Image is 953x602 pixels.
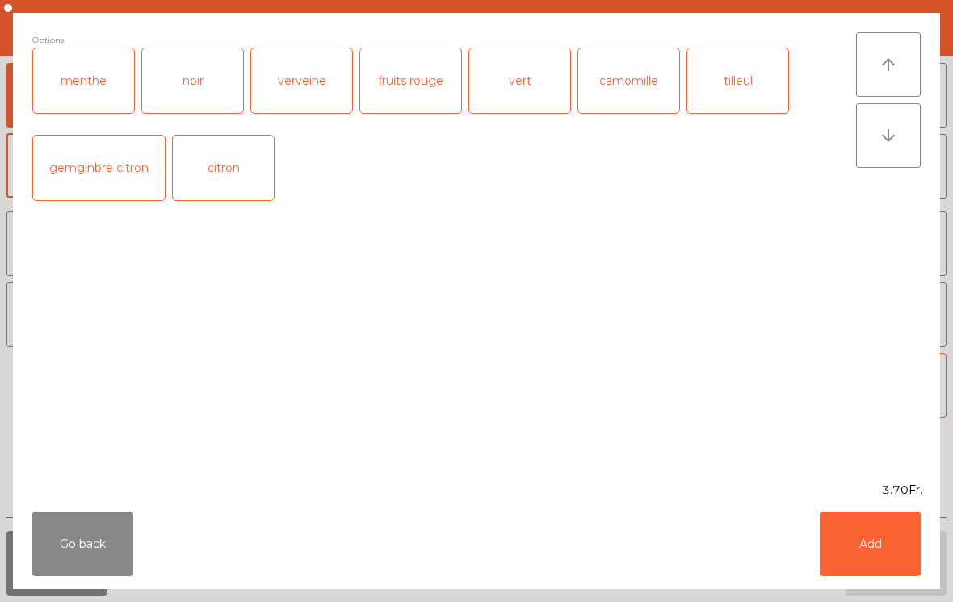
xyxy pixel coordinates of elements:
i: arrow_upward [879,55,898,74]
div: tilleul [687,48,788,113]
div: fruits rouge [360,48,461,113]
div: gemginbre citron [33,136,165,200]
button: arrow_downward [856,103,921,168]
div: 3.70Fr. [13,482,940,499]
div: camomille [578,48,679,113]
button: Add [820,512,921,576]
span: Options [32,32,64,48]
div: noir [142,48,243,113]
button: arrow_upward [856,32,921,97]
i: arrow_downward [879,126,898,145]
div: vert [469,48,570,113]
div: citron [173,136,274,200]
div: menthe [33,48,134,113]
div: verveine [251,48,352,113]
button: Go back [32,512,133,576]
